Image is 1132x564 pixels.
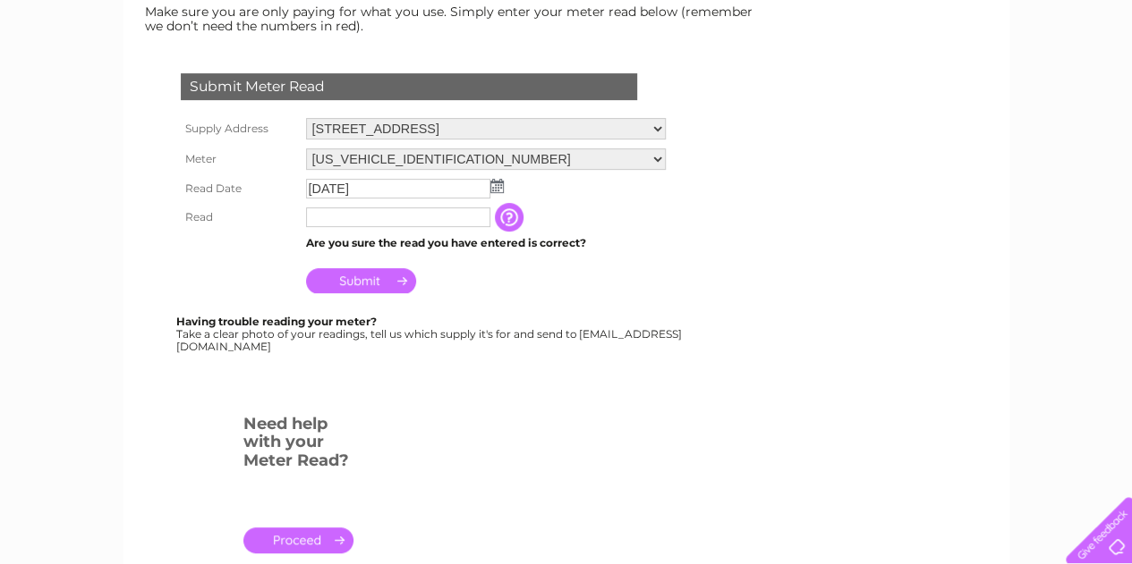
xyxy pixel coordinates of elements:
img: logo.png [39,46,131,101]
div: Take a clear photo of your readings, tell us which supply it's for and send to [EMAIL_ADDRESS][DO... [176,316,685,352]
a: Blog [976,76,1002,89]
b: Having trouble reading your meter? [176,315,377,328]
th: Read Date [176,174,302,203]
th: Supply Address [176,114,302,144]
th: Meter [176,144,302,174]
a: Water [817,76,851,89]
a: Contact [1013,76,1057,89]
div: Clear Business is a trading name of Verastar Limited (registered in [GEOGRAPHIC_DATA] No. 3667643... [144,10,990,87]
input: Information [495,203,527,231]
a: . [243,527,353,553]
img: ... [490,179,504,193]
a: Energy [862,76,901,89]
div: Submit Meter Read [181,73,637,100]
h3: Need help with your Meter Read? [243,411,353,479]
a: 0333 014 3131 [795,9,918,31]
a: Log out [1073,76,1115,89]
th: Read [176,203,302,231]
input: Submit [306,268,416,293]
td: Are you sure the read you have entered is correct? [302,231,670,255]
a: Telecoms [912,76,966,89]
